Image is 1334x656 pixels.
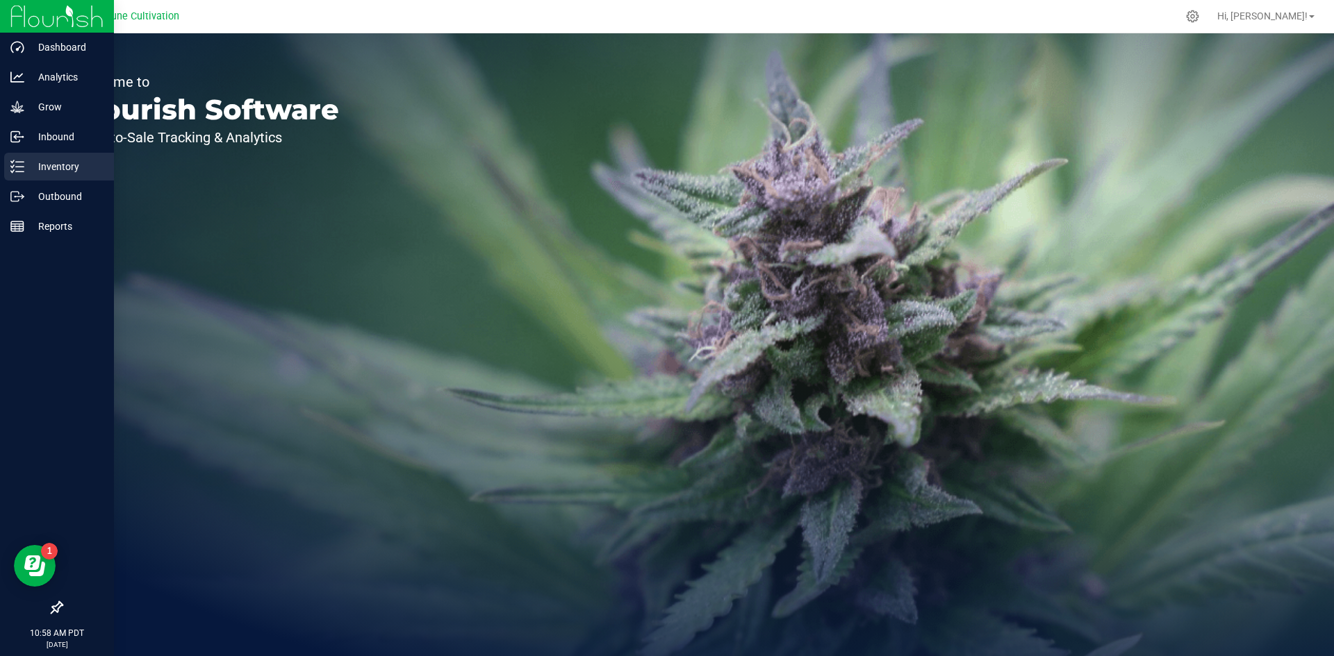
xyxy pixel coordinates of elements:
[24,99,108,115] p: Grow
[10,40,24,54] inline-svg: Dashboard
[75,96,339,124] p: Flourish Software
[1184,10,1201,23] div: Manage settings
[10,100,24,114] inline-svg: Grow
[10,160,24,174] inline-svg: Inventory
[75,131,339,144] p: Seed-to-Sale Tracking & Analytics
[10,70,24,84] inline-svg: Analytics
[24,188,108,205] p: Outbound
[1217,10,1308,22] span: Hi, [PERSON_NAME]!
[41,543,58,560] iframe: Resource center unread badge
[75,75,339,89] p: Welcome to
[10,219,24,233] inline-svg: Reports
[24,158,108,175] p: Inventory
[10,130,24,144] inline-svg: Inbound
[24,218,108,235] p: Reports
[105,10,179,22] span: Dune Cultivation
[6,639,108,650] p: [DATE]
[24,128,108,145] p: Inbound
[24,39,108,56] p: Dashboard
[10,190,24,203] inline-svg: Outbound
[6,627,108,639] p: 10:58 AM PDT
[14,545,56,587] iframe: Resource center
[24,69,108,85] p: Analytics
